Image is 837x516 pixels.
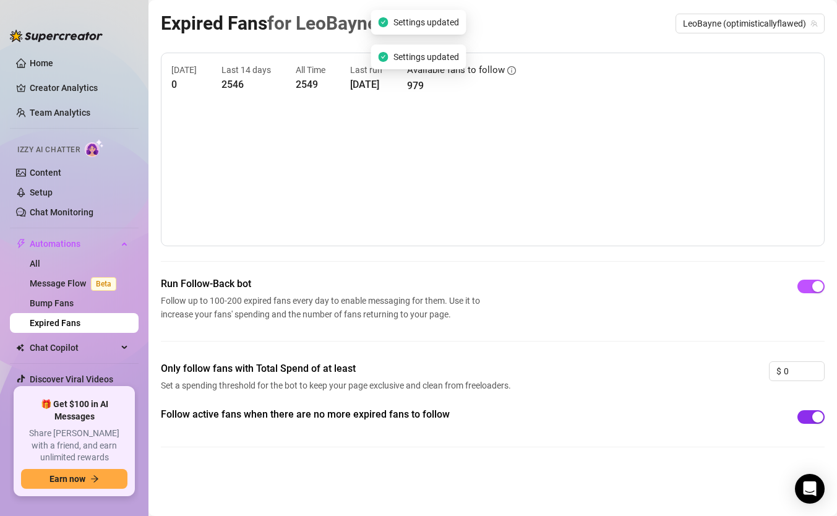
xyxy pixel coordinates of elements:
a: Content [30,168,61,178]
article: Last run [350,63,382,77]
a: Team Analytics [30,108,90,118]
div: Open Intercom Messenger [795,474,825,504]
article: Expired Fans [161,9,377,38]
article: 979 [407,78,516,93]
span: LeoBayne (optimisticallyflawed) [683,14,817,33]
span: for LeoBayne [267,12,377,34]
a: Expired Fans [30,318,80,328]
span: 🎁 Get $100 in AI Messages [21,398,127,423]
a: Chat Monitoring [30,207,93,217]
a: Setup [30,187,53,197]
span: Automations [30,234,118,254]
span: Beta [91,277,116,291]
article: [DATE] [350,77,382,92]
article: [DATE] [171,63,197,77]
a: Home [30,58,53,68]
article: 2546 [221,77,271,92]
span: arrow-right [90,475,99,483]
span: Settings updated [393,15,459,29]
span: Share [PERSON_NAME] with a friend, and earn unlimited rewards [21,428,127,464]
a: Message FlowBeta [30,278,121,288]
span: Chat Copilot [30,338,118,358]
article: All Time [296,63,325,77]
img: logo-BBDzfeDw.svg [10,30,103,42]
a: Creator Analytics [30,78,129,98]
img: Chat Copilot [16,343,24,352]
span: Only follow fans with Total Spend of at least [161,361,515,376]
span: info-circle [507,66,516,75]
article: 0 [171,77,197,92]
span: Set a spending threshold for the bot to keep your page exclusive and clean from freeloaders. [161,379,515,392]
span: Follow active fans when there are no more expired fans to follow [161,407,515,422]
input: 0.00 [784,362,824,381]
a: Bump Fans [30,298,74,308]
span: check-circle [379,17,388,27]
span: Settings updated [393,50,459,64]
span: Follow up to 100-200 expired fans every day to enable messaging for them. Use it to increase your... [161,294,485,321]
span: check-circle [379,52,388,62]
span: Izzy AI Chatter [17,144,80,156]
span: team [810,20,818,27]
a: Discover Viral Videos [30,374,113,384]
span: Earn now [49,474,85,484]
span: thunderbolt [16,239,26,249]
article: Available fans to follow [407,63,505,78]
a: All [30,259,40,269]
span: Run Follow-Back bot [161,277,485,291]
article: Last 14 days [221,63,271,77]
button: Earn nowarrow-right [21,469,127,489]
article: 2549 [296,77,325,92]
img: AI Chatter [85,139,104,157]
